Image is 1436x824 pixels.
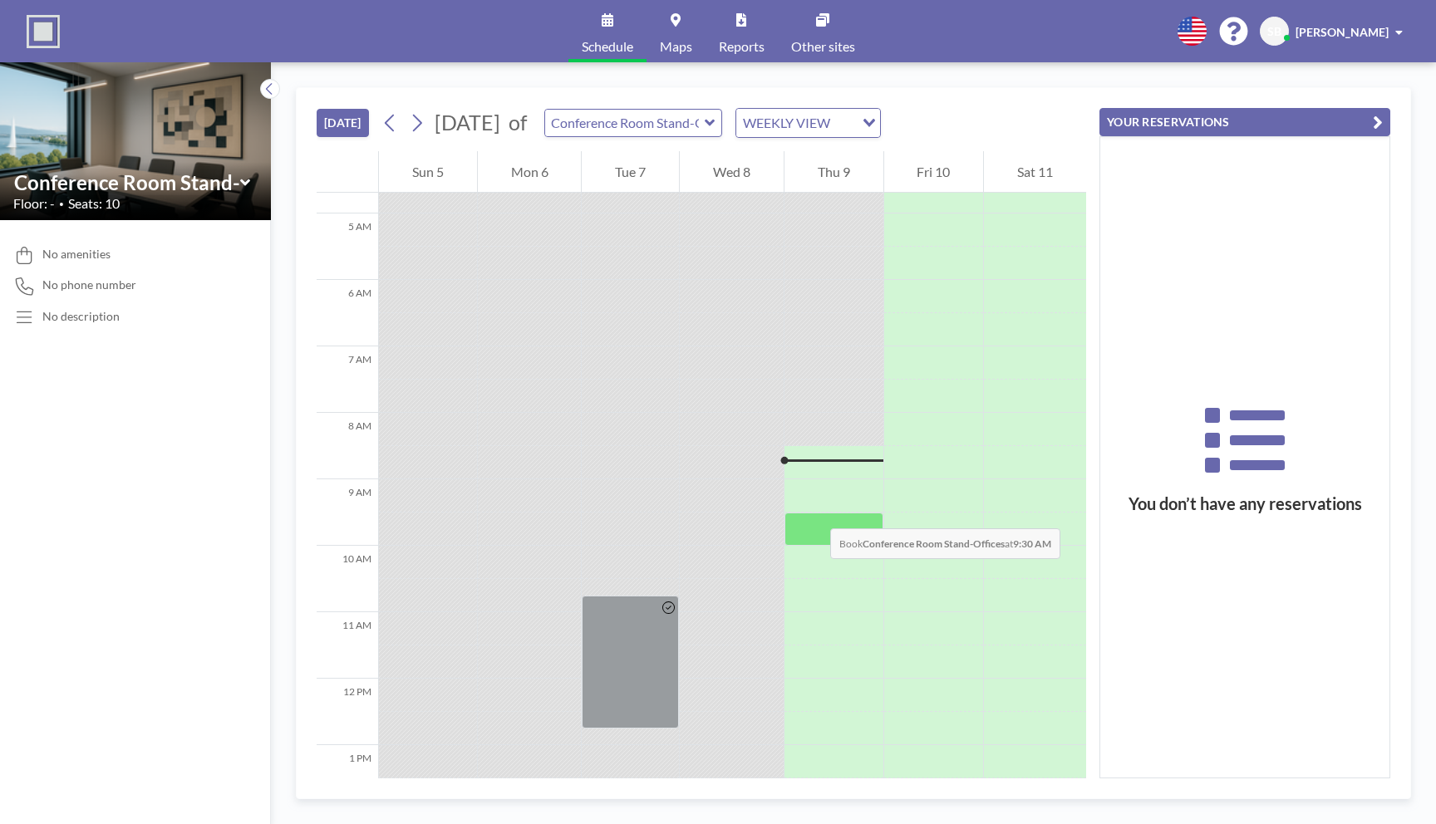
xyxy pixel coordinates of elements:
[42,277,136,292] span: No phone number
[1013,537,1051,550] b: 9:30 AM
[791,40,855,53] span: Other sites
[43,43,188,56] div: Domaine: [DOMAIN_NAME]
[884,151,984,193] div: Fri 10
[68,195,120,212] span: Seats: 10
[435,110,500,135] span: [DATE]
[1099,108,1390,136] button: YOUR RESERVATIONS
[27,43,40,56] img: website_grey.svg
[67,96,81,110] img: tab_domain_overview_orange.svg
[984,151,1086,193] div: Sat 11
[317,546,378,612] div: 10 AM
[317,679,378,745] div: 12 PM
[784,151,883,193] div: Thu 9
[42,309,120,324] div: No description
[719,40,765,53] span: Reports
[582,151,679,193] div: Tue 7
[42,247,111,262] span: No amenities
[736,109,880,137] div: Search for option
[47,27,81,40] div: v 4.0.25
[582,40,633,53] span: Schedule
[660,40,692,53] span: Maps
[27,15,60,48] img: organization-logo
[740,112,834,134] span: WEEKLY VIEW
[14,171,240,194] input: Conference Room Stand-Offices
[317,479,378,546] div: 9 AM
[1100,493,1389,514] h3: You don’t have any reservations
[317,280,378,346] div: 6 AM
[317,745,378,812] div: 1 PM
[13,195,55,212] span: Floor: -
[478,151,582,193] div: Mon 6
[1267,24,1281,39] span: SB
[27,27,40,40] img: logo_orange.svg
[545,110,705,136] input: Conference Room Stand-Offices
[317,346,378,413] div: 7 AM
[680,151,784,193] div: Wed 8
[86,98,128,109] div: Domaine
[1296,25,1389,39] span: [PERSON_NAME]
[317,612,378,679] div: 11 AM
[317,213,378,280] div: 5 AM
[189,96,202,110] img: tab_keywords_by_traffic_grey.svg
[317,109,369,137] button: [DATE]
[509,110,527,135] span: of
[317,413,378,479] div: 8 AM
[863,537,1005,550] b: Conference Room Stand-Offices
[207,98,254,109] div: Mots-clés
[830,528,1060,559] span: Book at
[59,199,64,209] span: •
[379,151,477,193] div: Sun 5
[835,112,853,134] input: Search for option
